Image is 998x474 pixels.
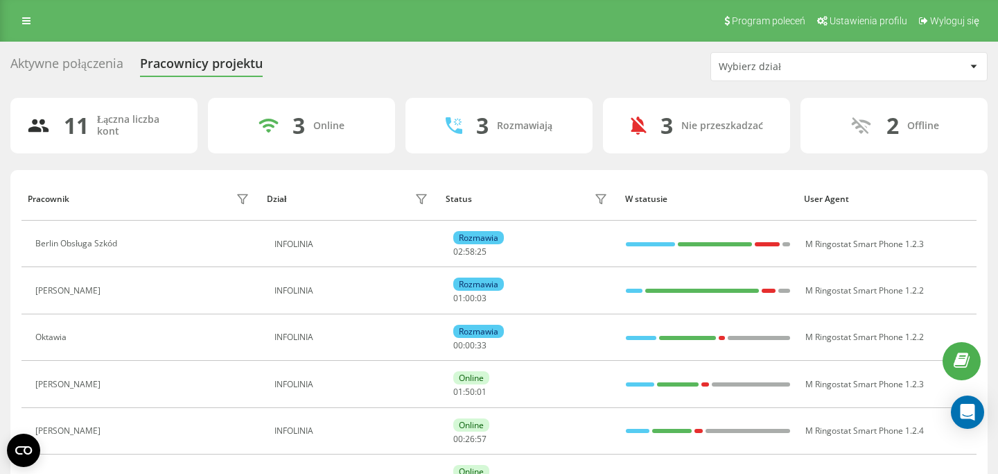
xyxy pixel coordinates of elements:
div: Pracownicy projektu [140,56,263,78]
span: M Ringostat Smart Phone 1.2.4 [805,425,924,437]
span: 03 [477,292,487,304]
div: Wybierz dział [719,61,884,73]
div: Rozmawia [453,231,504,244]
div: 3 [476,112,489,139]
div: Pracownik [28,194,69,204]
div: : : [453,387,487,397]
span: 01 [453,292,463,304]
span: 00 [453,433,463,445]
div: Nie przeszkadzać [681,120,763,132]
span: Program poleceń [732,15,805,26]
div: 11 [64,112,89,139]
div: INFOLINIA [274,286,432,296]
span: 58 [465,246,475,257]
div: Oktawia [35,332,70,342]
span: 25 [477,246,487,257]
div: : : [453,341,487,350]
div: Offline [907,120,939,132]
div: Online [453,418,489,432]
div: [PERSON_NAME] [35,380,104,389]
span: M Ringostat Smart Phone 1.2.2 [805,285,924,296]
button: Open CMP widget [7,434,40,467]
div: INFOLINIA [274,426,432,436]
div: [PERSON_NAME] [35,286,104,296]
div: 3 [660,112,673,139]
div: INFOLINIA [274,332,432,342]
span: 00 [465,292,475,304]
div: : : [453,434,487,444]
div: Rozmawia [453,278,504,291]
div: Dział [267,194,286,204]
div: User Agent [804,194,970,204]
span: 01 [477,386,487,398]
span: Wyloguj się [930,15,979,26]
div: Łączna liczba kont [97,114,181,137]
div: Berlin Obsługa Szkód [35,239,121,248]
span: 57 [477,433,487,445]
span: 26 [465,433,475,445]
div: Open Intercom Messenger [951,396,984,429]
div: 2 [886,112,899,139]
span: 00 [453,339,463,351]
span: 01 [453,386,463,398]
div: Online [453,371,489,384]
span: 50 [465,386,475,398]
div: Online [313,120,344,132]
div: : : [453,294,487,303]
div: INFOLINIA [274,239,432,249]
span: 02 [453,246,463,257]
div: [PERSON_NAME] [35,426,104,436]
div: INFOLINIA [274,380,432,389]
span: M Ringostat Smart Phone 1.2.3 [805,378,924,390]
div: : : [453,247,487,257]
span: 00 [465,339,475,351]
div: 3 [292,112,305,139]
div: Status [446,194,472,204]
div: W statusie [625,194,791,204]
div: Aktywne połączenia [10,56,123,78]
div: Rozmawia [453,325,504,338]
span: M Ringostat Smart Phone 1.2.2 [805,331,924,343]
span: 33 [477,339,487,351]
span: Ustawienia profilu [830,15,907,26]
span: M Ringostat Smart Phone 1.2.3 [805,238,924,250]
div: Rozmawiają [497,120,552,132]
